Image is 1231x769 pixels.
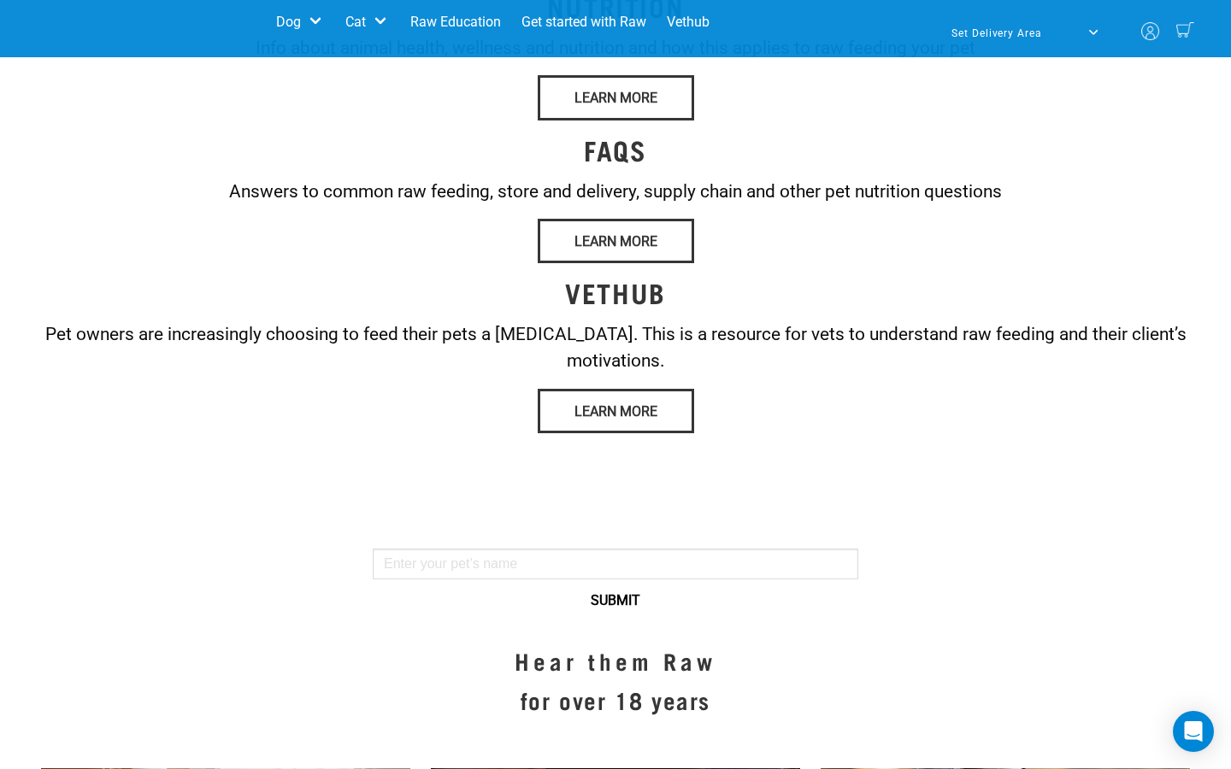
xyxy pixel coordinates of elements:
input: Submit [574,579,657,620]
p: Introduce us to your pet and tell us about their age, weight, activity level and any health issue... [373,508,858,549]
span: Set Delivery Area [951,27,1042,39]
a: Learn More [538,219,694,263]
p: Answers to common raw feeding, store and delivery, supply chain and other pet nutrition questions [41,179,1190,205]
a: Vethub [657,5,720,39]
h3: for over 18 years [41,687,1190,713]
div: Open Intercom Messenger [1173,711,1214,752]
a: Learn More [538,75,694,120]
nav: dropdown navigation [41,5,1190,57]
h3: FAQS [41,134,1190,165]
h3: VETHUB [41,277,1190,308]
img: new_cart_icon.png [1176,22,1194,38]
a: Learn More [538,389,694,433]
a: Get started with Raw [511,5,657,39]
a: Dog [276,12,301,32]
a: Raw Education [400,5,511,39]
h1: Hear them Raw [41,648,1190,674]
p: Pet owners are increasingly choosing to feed their pets a [MEDICAL_DATA]. This is a resource for ... [41,321,1190,374]
h1: Let's get started [373,467,858,494]
a: Cat [345,12,366,32]
input: Enter your pet’s name [373,549,858,579]
img: new_account_icon.png [1141,22,1159,40]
